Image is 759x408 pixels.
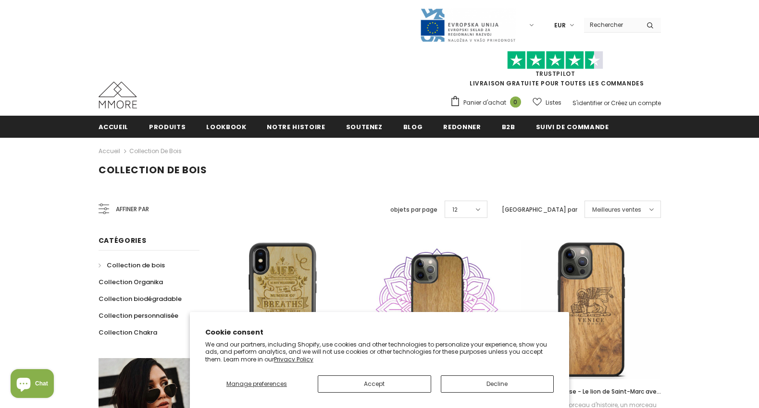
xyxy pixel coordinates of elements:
a: Suivi de commande [536,116,609,137]
inbox-online-store-chat: Shopify online store chat [8,369,57,400]
span: soutenez [346,122,383,132]
img: Faites confiance aux étoiles pilotes [507,51,603,70]
span: or [604,99,610,107]
span: Collection Chakra [99,328,157,337]
a: Collection Chakra [99,324,157,341]
a: Redonner [443,116,481,137]
label: objets par page [390,205,437,215]
a: L'affaire de Venise - Le lion de Saint-Marc avec le lettrage [521,386,660,397]
a: B2B [502,116,515,137]
span: L'affaire de Venise - Le lion de Saint-Marc avec le lettrage [522,387,661,406]
span: Affiner par [116,204,149,215]
a: Privacy Policy [274,355,313,363]
a: Accueil [99,116,129,137]
span: Produits [149,122,186,132]
span: Collection Organika [99,277,163,287]
a: TrustPilot [535,70,575,78]
span: Blog [403,122,423,132]
a: soutenez [346,116,383,137]
a: Créez un compte [611,99,661,107]
span: EUR [554,21,566,30]
span: Suivi de commande [536,122,609,132]
p: We and our partners, including Shopify, use cookies and other technologies to personalize your ex... [205,341,554,363]
img: Javni Razpis [420,8,516,43]
a: Collection biodégradable [99,290,182,307]
span: LIVRAISON GRATUITE POUR TOUTES LES COMMANDES [450,55,661,87]
span: Collection biodégradable [99,294,182,303]
label: [GEOGRAPHIC_DATA] par [502,205,577,215]
span: 12 [452,205,458,215]
a: Collection de bois [129,147,182,155]
img: Cas MMORE [99,82,137,108]
a: Collection de bois [99,257,165,274]
a: Lookbook [206,116,246,137]
span: Meilleures ventes [592,205,641,215]
span: Lookbook [206,122,246,132]
a: Collection personnalisée [99,307,178,324]
span: Accueil [99,122,129,132]
span: Panier d'achat [463,98,506,108]
span: Notre histoire [267,122,325,132]
span: 0 [510,96,521,108]
a: Accueil [99,145,120,157]
button: Manage preferences [205,375,308,393]
a: Panier d'achat 0 [450,96,526,110]
a: Blog [403,116,423,137]
span: Catégories [99,236,147,245]
input: Search Site [584,18,639,32]
button: Decline [441,375,554,393]
a: Notre histoire [267,116,325,137]
h2: Cookie consent [205,327,554,337]
span: B2B [502,122,515,132]
a: Listes [533,94,561,111]
span: Redonner [443,122,481,132]
span: Manage preferences [226,380,287,388]
a: Javni Razpis [420,21,516,29]
span: Collection de bois [99,163,207,177]
span: Collection de bois [107,261,165,270]
span: Collection personnalisée [99,311,178,320]
span: Listes [546,98,561,108]
a: Produits [149,116,186,137]
button: Accept [318,375,431,393]
a: Collection Organika [99,274,163,290]
a: S'identifier [572,99,602,107]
